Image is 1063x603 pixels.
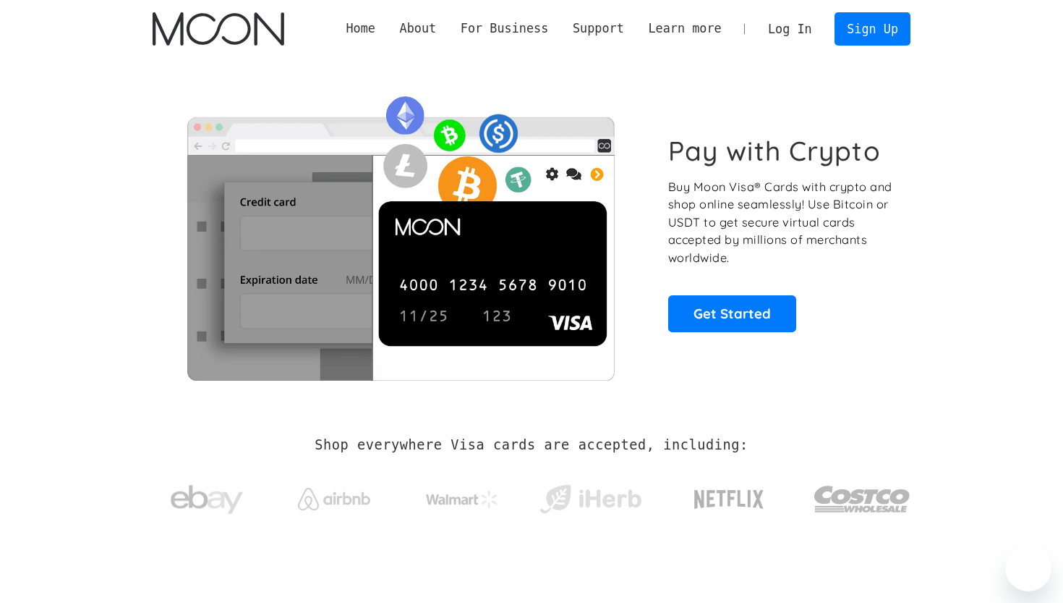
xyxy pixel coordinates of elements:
[648,20,721,38] div: Learn more
[281,473,388,518] a: Airbnb
[315,437,748,453] h2: Shop everywhere Visa cards are accepted, including:
[814,472,910,526] img: Costco
[461,20,548,38] div: For Business
[334,20,388,38] a: Home
[153,86,648,380] img: Moon Cards let you spend your crypto anywhere Visa is accepted.
[153,12,283,46] img: Moon Logo
[573,20,624,38] div: Support
[668,178,895,267] p: Buy Moon Visa® Cards with crypto and shop online seamlessly! Use Bitcoin or USDT to get secure vi...
[409,476,516,515] a: Walmart
[448,20,560,38] div: For Business
[537,481,644,518] img: iHerb
[693,481,765,518] img: Netflix
[668,295,796,332] a: Get Started
[636,20,734,38] div: Learn more
[537,466,644,526] a: iHerb
[560,20,636,38] div: Support
[668,135,881,167] h1: Pay with Crypto
[153,463,260,530] a: ebay
[171,477,243,523] img: ebay
[814,457,910,534] a: Costco
[756,13,824,45] a: Log In
[426,491,498,508] img: Walmart
[153,12,283,46] a: home
[834,12,910,45] a: Sign Up
[665,467,794,525] a: Netflix
[298,488,370,510] img: Airbnb
[388,20,448,38] div: About
[400,20,437,38] div: About
[1005,545,1051,591] iframe: Button to launch messaging window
